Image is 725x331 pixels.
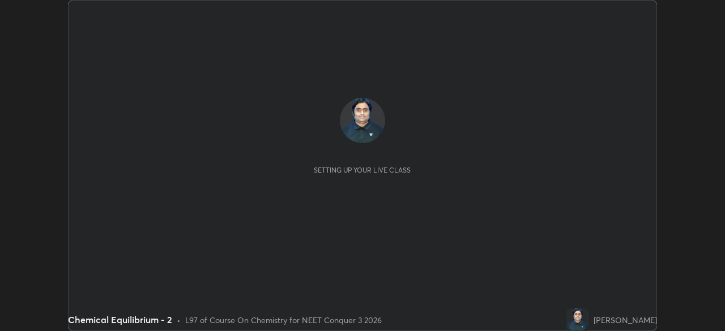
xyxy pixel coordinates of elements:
[177,314,181,326] div: •
[566,308,589,331] img: 0cf3d892b60d4d9d8b8d485a1665ff3f.png
[314,166,411,174] div: Setting up your live class
[340,98,385,143] img: 0cf3d892b60d4d9d8b8d485a1665ff3f.png
[185,314,382,326] div: L97 of Course On Chemistry for NEET Conquer 3 2026
[68,313,172,326] div: Chemical Equilibrium - 2
[594,314,657,326] div: [PERSON_NAME]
